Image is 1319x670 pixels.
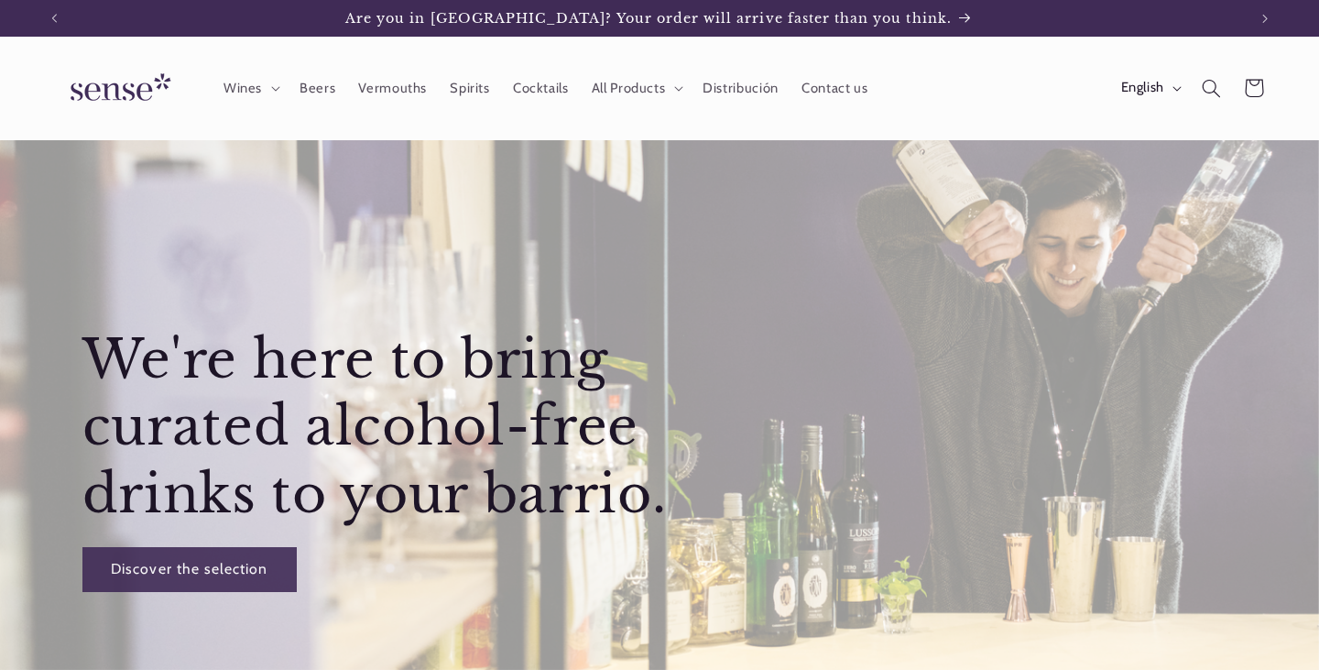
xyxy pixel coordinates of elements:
[703,80,779,97] span: Distribución
[1121,78,1164,98] span: English
[300,80,335,97] span: Beers
[82,325,669,528] h2: We're here to bring curated alcohol-free drinks to your barrio.
[439,68,502,108] a: Spirits
[580,68,692,108] summary: All Products
[82,547,296,592] a: Discover the selection
[790,68,879,108] a: Contact us
[513,80,569,97] span: Cocktails
[1190,67,1232,109] summary: Search
[592,80,666,97] span: All Products
[49,62,186,115] img: Sense
[1109,70,1190,106] button: English
[692,68,790,108] a: Distribución
[41,55,193,122] a: Sense
[501,68,580,108] a: Cocktails
[801,80,867,97] span: Contact us
[345,10,952,27] span: Are you in [GEOGRAPHIC_DATA]? Your order will arrive faster than you think.
[358,80,427,97] span: Vermouths
[347,68,439,108] a: Vermouths
[212,68,288,108] summary: Wines
[288,68,346,108] a: Beers
[223,80,262,97] span: Wines
[450,80,489,97] span: Spirits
